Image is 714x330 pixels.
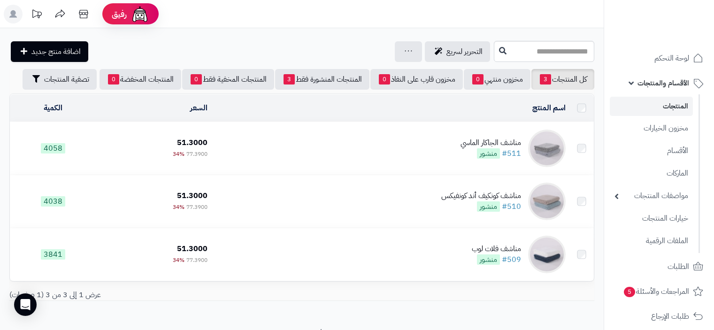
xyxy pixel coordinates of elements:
span: التحرير لسريع [446,46,483,57]
span: 0 [472,74,484,84]
a: مخزون قارب على النفاذ0 [370,69,463,90]
span: رفيق [112,8,127,20]
div: مناشف فلات لوب [472,244,521,254]
span: 0 [379,74,390,84]
div: Open Intercom Messenger [14,293,37,316]
div: مناشف كونكيف أند كونفيكس [441,191,521,201]
img: مناشف فلات لوب [528,236,566,273]
a: الأقسام [610,141,693,161]
span: 3 [540,74,551,84]
span: 77.3900 [186,256,207,264]
div: مناشف الجاكار الماسي [461,138,521,148]
a: لوحة التحكم [610,47,708,69]
span: منشور [477,254,500,265]
a: الماركات [610,163,693,184]
span: 0 [191,74,202,84]
span: 51.3000 [177,137,207,148]
button: تصفية المنتجات [23,69,97,90]
span: 77.3900 [186,150,207,158]
span: منشور [477,201,500,212]
a: الطلبات [610,255,708,278]
a: #509 [502,254,521,265]
span: اضافة منتج جديد [31,46,81,57]
a: المنتجات [610,97,693,116]
span: الطلبات [668,260,689,273]
span: 34% [173,150,184,158]
a: السعر [190,102,207,114]
span: المراجعات والأسئلة [623,285,689,298]
div: عرض 1 إلى 3 من 3 (1 صفحات) [2,290,302,300]
span: لوحة التحكم [654,52,689,65]
a: المنتجات المخفية فقط0 [182,69,274,90]
span: 51.3000 [177,190,207,201]
span: تصفية المنتجات [44,74,89,85]
a: الكمية [44,102,62,114]
span: 3841 [41,249,65,260]
a: خيارات المنتجات [610,208,693,229]
a: اسم المنتج [532,102,566,114]
span: 4038 [41,196,65,207]
img: مناشف كونكيف أند كونفيكس [528,183,566,220]
span: 77.3900 [186,203,207,211]
a: مخزون الخيارات [610,118,693,138]
a: الملفات الرقمية [610,231,693,251]
a: طلبات الإرجاع [610,305,708,328]
span: 5 [624,287,635,297]
span: 51.3000 [177,243,207,254]
img: ai-face.png [131,5,149,23]
a: المراجعات والأسئلة5 [610,280,708,303]
span: 34% [173,203,184,211]
span: 34% [173,256,184,264]
a: التحرير لسريع [425,41,490,62]
a: المنتجات المخفضة0 [100,69,181,90]
span: الأقسام والمنتجات [637,77,689,90]
a: مواصفات المنتجات [610,186,693,206]
a: اضافة منتج جديد [11,41,88,62]
span: 3 [284,74,295,84]
span: 0 [108,74,119,84]
a: #511 [502,148,521,159]
a: المنتجات المنشورة فقط3 [275,69,369,90]
img: مناشف الجاكار الماسي [528,130,566,167]
span: 4058 [41,143,65,153]
a: كل المنتجات3 [531,69,594,90]
a: مخزون منتهي0 [464,69,530,90]
span: طلبات الإرجاع [651,310,689,323]
a: #510 [502,201,521,212]
img: logo-2.png [650,22,705,42]
span: منشور [477,148,500,159]
a: تحديثات المنصة [25,5,48,26]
